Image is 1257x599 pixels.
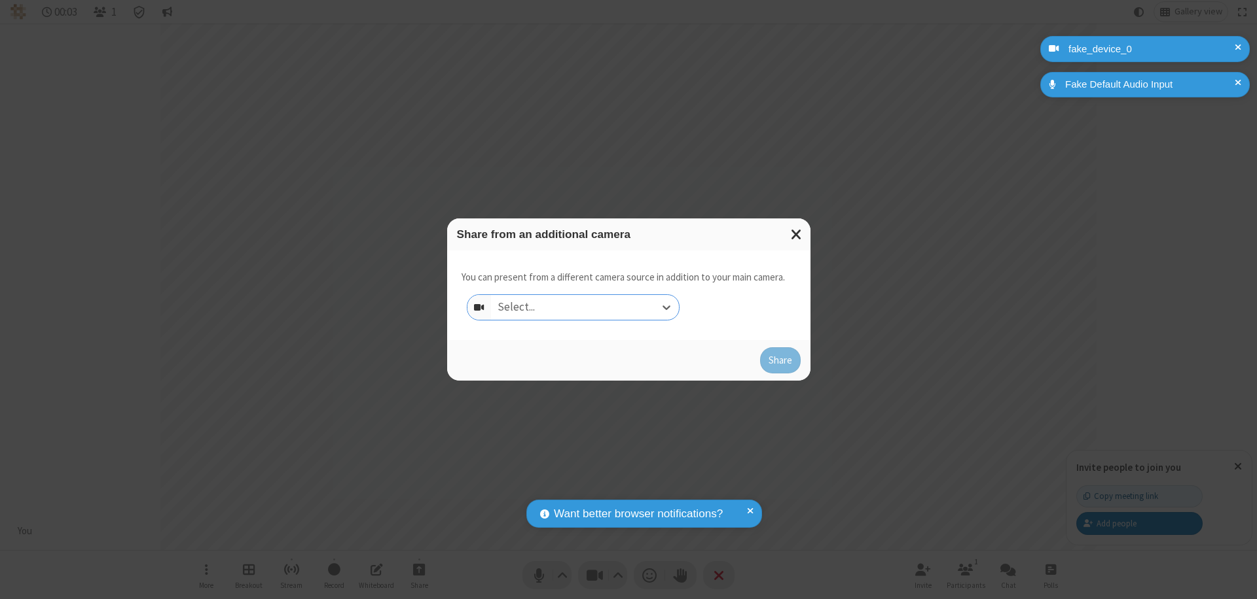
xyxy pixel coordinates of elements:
[783,218,811,250] button: Close modal
[462,270,785,285] p: You can present from a different camera source in addition to your main camera.
[457,228,801,241] h3: Share from an additional camera
[1061,77,1240,92] div: Fake Default Audio Input
[554,505,723,522] span: Want better browser notifications?
[760,347,801,373] button: Share
[1064,42,1240,57] div: fake_device_0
